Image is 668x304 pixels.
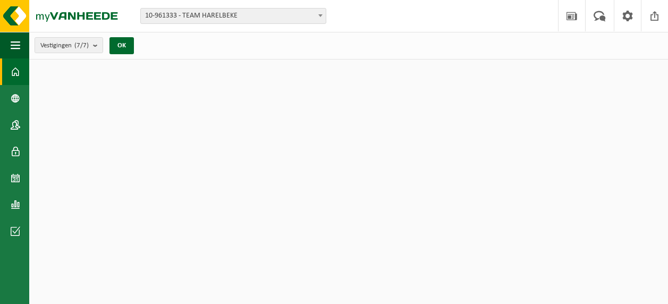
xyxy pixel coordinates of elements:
[140,8,326,24] span: 10-961333 - TEAM HARELBEKE
[74,42,89,49] count: (7/7)
[141,9,326,23] span: 10-961333 - TEAM HARELBEKE
[40,38,89,54] span: Vestigingen
[109,37,134,54] button: OK
[35,37,103,53] button: Vestigingen(7/7)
